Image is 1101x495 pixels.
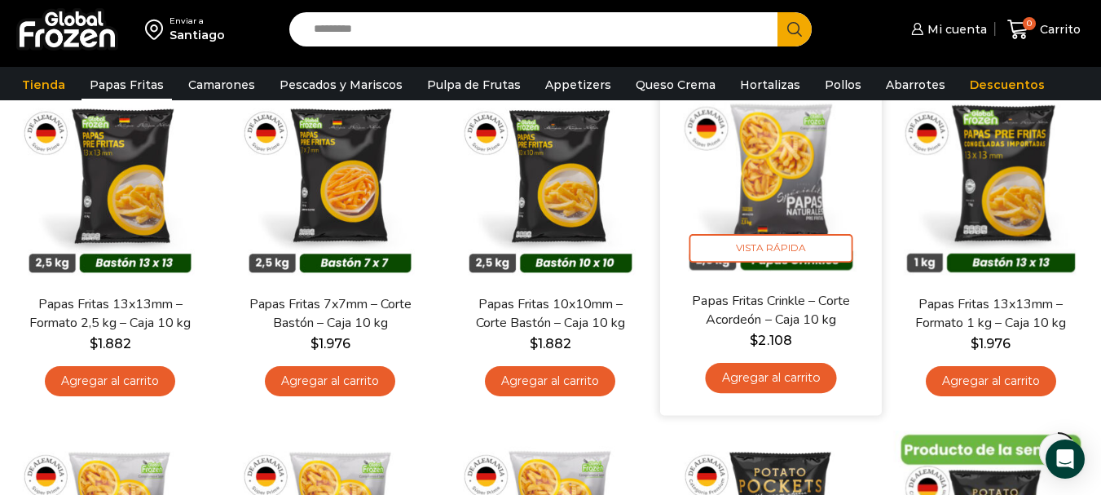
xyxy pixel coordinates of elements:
[271,69,411,100] a: Pescados y Mariscos
[310,336,319,351] span: $
[81,69,172,100] a: Papas Fritas
[170,27,225,43] div: Santiago
[705,363,836,393] a: Agregar al carrito: “Papas Fritas Crinkle - Corte Acordeón - Caja 10 kg”
[537,69,619,100] a: Appetizers
[530,336,538,351] span: $
[971,336,1011,351] bdi: 1.976
[971,336,979,351] span: $
[90,336,98,351] span: $
[750,333,758,348] span: $
[462,295,638,333] a: Papas Fritas 10x10mm – Corte Bastón – Caja 10 kg
[145,15,170,43] img: address-field-icon.svg
[242,295,418,333] a: Papas Fritas 7x7mm – Corte Bastón – Caja 10 kg
[1023,17,1036,30] span: 0
[1036,21,1081,38] span: Carrito
[750,333,791,348] bdi: 2.108
[22,295,198,333] a: Papas Fritas 13x13mm – Formato 2,5 kg – Caja 10 kg
[732,69,808,100] a: Hortalizas
[170,15,225,27] div: Enviar a
[907,13,987,46] a: Mi cuenta
[14,69,73,100] a: Tienda
[923,21,987,38] span: Mi cuenta
[817,69,870,100] a: Pollos
[45,366,175,396] a: Agregar al carrito: “Papas Fritas 13x13mm - Formato 2,5 kg - Caja 10 kg”
[926,366,1056,396] a: Agregar al carrito: “Papas Fritas 13x13mm - Formato 1 kg - Caja 10 kg”
[485,366,615,396] a: Agregar al carrito: “Papas Fritas 10x10mm - Corte Bastón - Caja 10 kg”
[1003,11,1085,49] a: 0 Carrito
[265,366,395,396] a: Agregar al carrito: “Papas Fritas 7x7mm - Corte Bastón - Caja 10 kg”
[777,12,812,46] button: Search button
[689,234,852,263] span: Vista Rápida
[90,336,131,351] bdi: 1.882
[419,69,529,100] a: Pulpa de Frutas
[628,69,724,100] a: Queso Crema
[682,291,860,329] a: Papas Fritas Crinkle – Corte Acordeón – Caja 10 kg
[1046,440,1085,479] div: Open Intercom Messenger
[878,69,953,100] a: Abarrotes
[903,295,1079,333] a: Papas Fritas 13x13mm – Formato 1 kg – Caja 10 kg
[180,69,263,100] a: Camarones
[530,336,571,351] bdi: 1.882
[310,336,350,351] bdi: 1.976
[962,69,1053,100] a: Descuentos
